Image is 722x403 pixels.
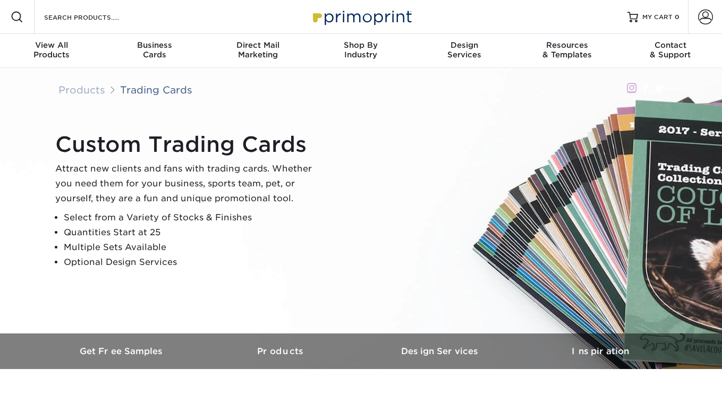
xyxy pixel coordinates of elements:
[55,132,321,157] h1: Custom Trading Cards
[309,40,412,50] span: Shop By
[309,40,412,59] div: Industry
[413,40,516,50] span: Design
[521,346,680,356] h3: Inspiration
[120,84,192,96] a: Trading Cards
[64,255,321,270] li: Optional Design Services
[103,40,206,50] span: Business
[43,11,147,23] input: SEARCH PRODUCTS.....
[619,34,722,68] a: Contact& Support
[43,333,202,369] a: Get Free Samples
[206,40,309,59] div: Marketing
[202,333,361,369] a: Products
[64,210,321,225] li: Select from a Variety of Stocks & Finishes
[361,346,521,356] h3: Design Services
[103,40,206,59] div: Cards
[64,240,321,255] li: Multiple Sets Available
[309,34,412,68] a: Shop ByIndustry
[308,5,414,28] img: Primoprint
[206,40,309,50] span: Direct Mail
[206,34,309,68] a: Direct MailMarketing
[43,346,202,356] h3: Get Free Samples
[55,161,321,206] p: Attract new clients and fans with trading cards. Whether you need them for your business, sports ...
[516,34,619,68] a: Resources& Templates
[642,13,673,22] span: MY CART
[675,13,679,21] span: 0
[202,346,361,356] h3: Products
[521,333,680,369] a: Inspiration
[619,40,722,50] span: Contact
[619,40,722,59] div: & Support
[413,40,516,59] div: Services
[516,40,619,59] div: & Templates
[103,34,206,68] a: BusinessCards
[516,40,619,50] span: Resources
[64,225,321,240] li: Quantities Start at 25
[58,84,105,96] a: Products
[413,34,516,68] a: DesignServices
[361,333,521,369] a: Design Services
